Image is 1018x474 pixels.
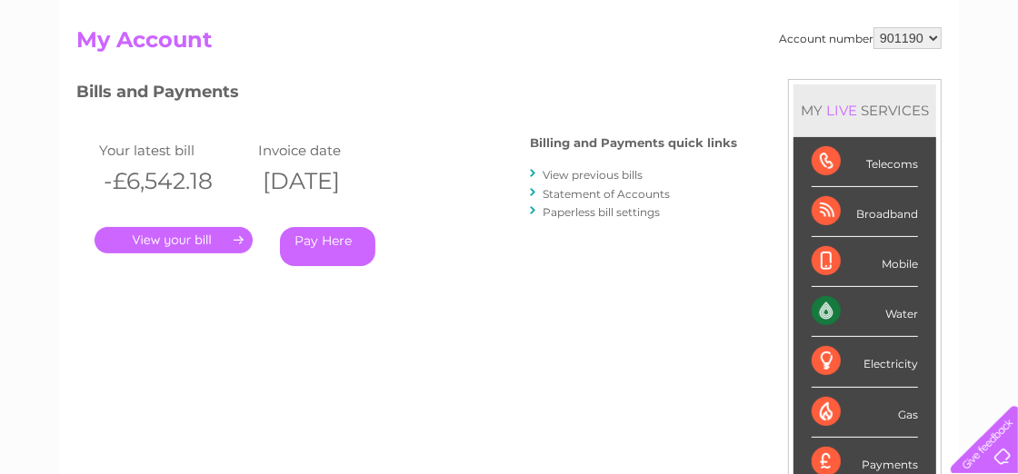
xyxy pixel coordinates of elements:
[698,77,733,91] a: Water
[897,77,942,91] a: Contact
[812,287,918,337] div: Water
[812,187,918,237] div: Broadband
[254,163,413,200] th: [DATE]
[543,205,660,219] a: Paperless bill settings
[793,84,936,136] div: MY SERVICES
[280,227,375,266] a: Pay Here
[543,168,643,182] a: View previous bills
[744,77,783,91] a: Energy
[35,47,128,103] img: logo.png
[530,136,737,150] h4: Billing and Payments quick links
[812,237,918,287] div: Mobile
[81,10,940,88] div: Clear Business is a trading name of Verastar Limited (registered in [GEOGRAPHIC_DATA] No. 3667643...
[254,138,413,163] td: Invoice date
[860,77,886,91] a: Blog
[812,137,918,187] div: Telecoms
[823,102,861,119] div: LIVE
[95,163,254,200] th: -£6,542.18
[76,27,942,62] h2: My Account
[675,9,801,32] a: 0333 014 3131
[812,337,918,387] div: Electricity
[812,388,918,438] div: Gas
[76,79,737,111] h3: Bills and Payments
[779,27,942,49] div: Account number
[543,187,670,201] a: Statement of Accounts
[794,77,849,91] a: Telecoms
[95,138,254,163] td: Your latest bill
[958,77,1001,91] a: Log out
[95,227,253,253] a: .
